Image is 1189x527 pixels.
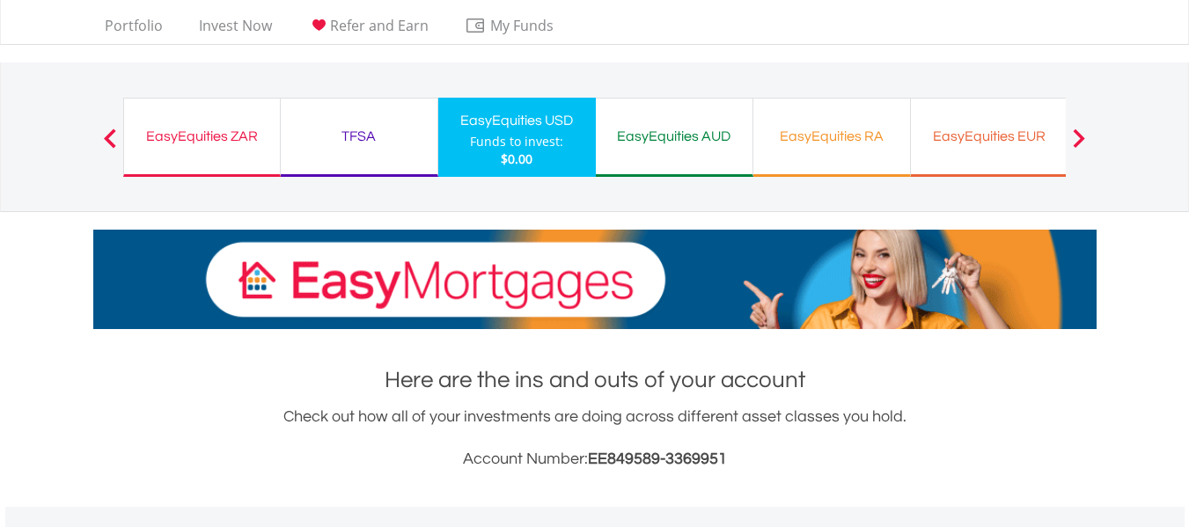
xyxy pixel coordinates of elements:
[588,450,727,467] span: EE849589-3369951
[93,405,1097,472] div: Check out how all of your investments are doing across different asset classes you hold.
[921,124,1057,149] div: EasyEquities EUR
[465,14,580,37] span: My Funds
[291,124,427,149] div: TFSA
[93,447,1097,472] h3: Account Number:
[449,108,585,133] div: EasyEquities USD
[606,124,742,149] div: EasyEquities AUD
[93,364,1097,396] h1: Here are the ins and outs of your account
[92,137,128,155] button: Previous
[192,17,279,44] a: Invest Now
[98,17,170,44] a: Portfolio
[501,150,532,167] span: $0.00
[330,16,429,35] span: Refer and Earn
[470,133,563,150] div: Funds to invest:
[93,230,1097,329] img: EasyMortage Promotion Banner
[135,124,269,149] div: EasyEquities ZAR
[764,124,899,149] div: EasyEquities RA
[301,17,436,44] a: Refer and Earn
[1061,137,1097,155] button: Next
